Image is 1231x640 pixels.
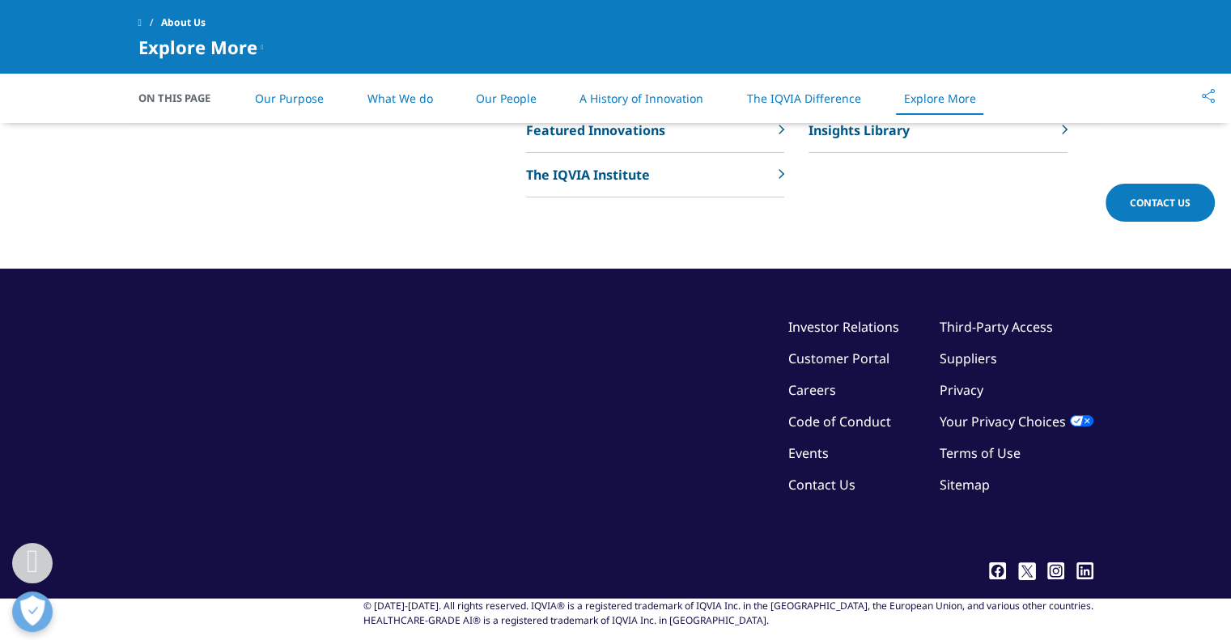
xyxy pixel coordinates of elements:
a: Third-Party Access [940,318,1053,336]
p: The IQVIA Institute [526,165,650,184]
span: Contact Us [1130,196,1191,210]
span: About Us [161,8,206,37]
a: Our Purpose [255,91,324,106]
a: Insights Library [809,108,1067,153]
a: Suppliers [940,350,997,367]
a: Contact Us [1106,184,1215,222]
a: Privacy [940,381,983,399]
div: © [DATE]-[DATE]. All rights reserved. IQVIA® is a registered trademark of IQVIA Inc. in the [GEOG... [363,599,1093,628]
a: Our People [476,91,537,106]
a: Sitemap [940,476,990,494]
a: Your Privacy Choices [940,413,1093,430]
a: The IQVIA Institute [526,153,784,197]
span: On This Page [138,90,227,106]
p: Featured Innovations [526,121,665,140]
a: Events [788,444,829,462]
a: A History of Innovation [579,91,703,106]
a: The IQVIA Difference [746,91,860,106]
a: Customer Portal [788,350,889,367]
a: Contact Us [788,476,855,494]
a: Careers [788,381,836,399]
a: What We do [367,91,432,106]
a: Code of Conduct [788,413,891,430]
a: Explore More [904,91,976,106]
span: Explore More [138,37,257,57]
a: Terms of Use [940,444,1021,462]
button: Open Preferences [12,591,53,632]
p: Insights Library [809,121,910,140]
a: Featured Innovations [526,108,784,153]
a: Investor Relations [788,318,899,336]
